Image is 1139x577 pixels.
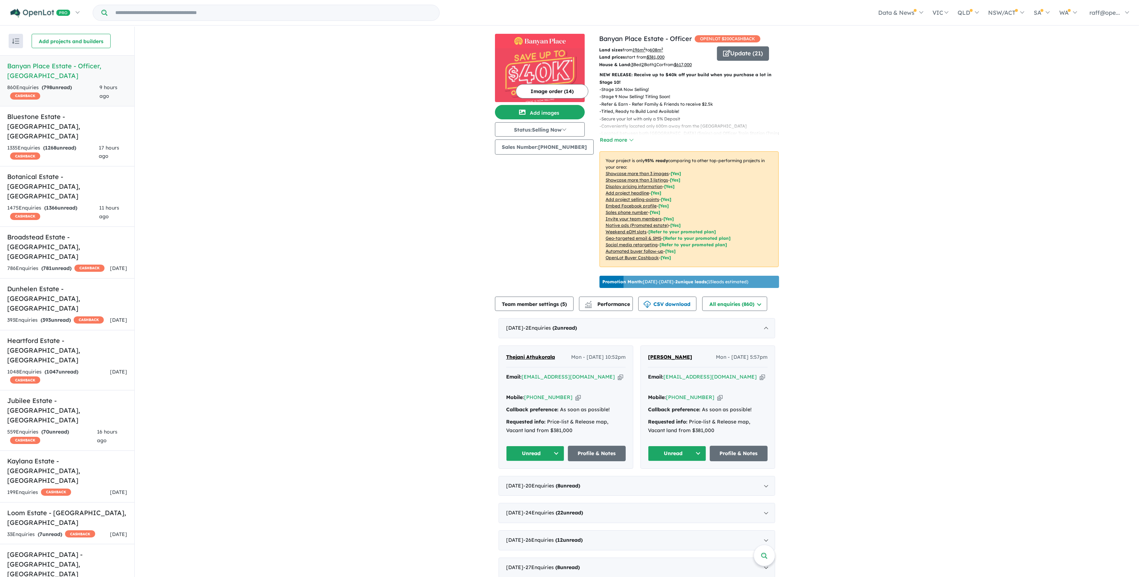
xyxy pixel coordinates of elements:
[599,108,784,115] p: - Titled, Ready to Build Land Available!
[599,46,712,54] p: from
[633,47,645,52] u: 196 m
[648,394,666,400] strong: Mobile:
[648,354,692,360] span: [PERSON_NAME]
[648,374,663,380] strong: Email:
[7,284,127,313] h5: Dunhelen Estate - [GEOGRAPHIC_DATA] , [GEOGRAPHIC_DATA]
[43,265,52,271] span: 781
[97,429,118,444] span: 16 hours ago
[648,229,716,234] span: [Refer to your promoted plan]
[760,373,765,381] button: Copy
[716,353,768,362] span: Mon - [DATE] 5:57pm
[644,301,651,308] img: download icon
[648,406,768,414] div: As soon as possible!
[523,537,583,543] span: - 26 Enquir ies
[606,235,661,241] u: Geo-targeted email & SMS
[1089,9,1120,16] span: raff@ope...
[495,297,574,311] button: Team member settings (5)
[99,84,117,99] span: 9 hours ago
[506,353,555,362] a: Thejani Athukorala
[7,316,104,325] div: 393 Enquir ies
[10,9,70,18] img: Openlot PRO Logo White
[46,368,59,375] span: 1047
[506,406,559,413] strong: Callback preference:
[10,213,40,220] span: CASHBACK
[110,531,127,537] span: [DATE]
[40,531,42,537] span: 7
[599,35,692,43] a: Banyan Place Estate - Officer
[665,248,676,254] span: [Yes]
[110,317,127,323] span: [DATE]
[599,62,631,67] b: House & Land:
[648,406,700,413] strong: Callback preference:
[650,210,660,215] span: [ Yes ]
[648,446,706,461] button: Unread
[556,509,583,516] strong: ( unread)
[599,136,633,144] button: Read more
[523,564,580,571] span: - 27 Enquir ies
[579,297,633,311] button: Performance
[506,446,564,461] button: Unread
[599,47,622,52] b: Land sizes
[506,418,546,425] strong: Requested info:
[99,145,119,160] span: 17 hours ago
[41,265,71,271] strong: ( unread)
[42,84,72,91] strong: ( unread)
[606,248,663,254] u: Automated buyer follow-up
[552,325,577,331] strong: ( unread)
[663,216,674,221] span: [ Yes ]
[7,264,105,273] div: 786 Enquir ies
[524,394,573,400] a: [PHONE_NUMBER]
[499,530,775,550] div: [DATE]
[717,394,723,401] button: Copy
[568,446,626,461] a: Profile & Notes
[41,489,71,496] span: CASHBACK
[557,564,560,571] span: 8
[562,301,565,307] span: 5
[557,482,560,489] span: 8
[495,139,594,155] button: Sales Number:[PHONE_NUMBER]
[717,46,769,61] button: Update (21)
[10,437,40,444] span: CASHBACK
[606,197,659,202] u: Add project selling-points
[606,190,649,196] u: Add project headline
[599,54,712,61] p: start from
[516,84,588,99] button: Image order (14)
[41,429,69,435] strong: ( unread)
[7,530,95,539] div: 33 Enquir ies
[45,145,56,151] span: 1268
[498,37,582,45] img: Banyan Place Estate - Officer Logo
[710,446,768,461] a: Profile & Notes
[43,429,49,435] span: 70
[495,122,585,137] button: Status:Selling Now
[65,530,95,537] span: CASHBACK
[599,54,625,60] b: Land prices
[631,62,633,67] u: 3
[659,242,727,247] span: [Refer to your promoted plan]
[674,62,692,67] u: $ 617,000
[499,503,775,523] div: [DATE]
[99,205,119,220] span: 11 hours ago
[599,61,712,68] p: Bed Bath Car from
[606,216,662,221] u: Invite your team members
[42,317,51,323] span: 393
[606,184,662,189] u: Display pricing information
[38,531,62,537] strong: ( unread)
[7,172,127,201] h5: Botanical Estate - [GEOGRAPHIC_DATA] , [GEOGRAPHIC_DATA]
[638,297,696,311] button: CSV download
[7,112,127,141] h5: Bluestone Estate - [GEOGRAPHIC_DATA] , [GEOGRAPHIC_DATA]
[599,151,779,267] p: Your project is only comparing to other top-performing projects in your area: - - - - - - - - - -...
[648,418,687,425] strong: Requested info:
[606,242,658,247] u: Social media retargeting
[599,101,784,108] p: - Refer & Earn - Refer Family & Friends to receive $2.5k
[654,62,656,67] u: 1
[648,418,768,435] div: Price-list & Release map, Vacant land from $381,000
[12,38,19,44] img: sort.svg
[523,325,577,331] span: - 2 Enquir ies
[599,130,784,137] p: - Located between both [GEOGRAPHIC_DATA] (5mins) and Officer Train Station (7mins)
[32,34,111,48] button: Add projects and builders
[506,406,626,414] div: As soon as possible!
[506,374,522,380] strong: Email:
[506,394,524,400] strong: Mobile:
[7,204,99,221] div: 1475 Enquir ies
[46,205,57,211] span: 1366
